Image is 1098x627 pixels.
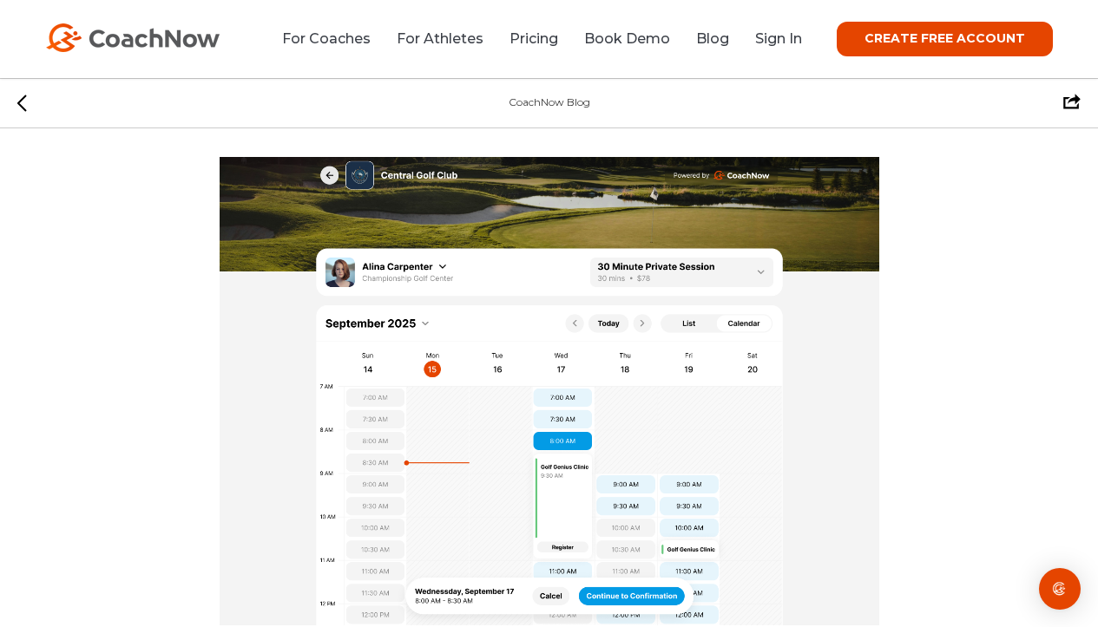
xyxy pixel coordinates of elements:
a: Book Demo [584,30,670,47]
div: CoachNow Blog [509,95,590,111]
a: Blog [696,30,729,47]
a: CREATE FREE ACCOUNT [837,22,1053,56]
img: Personalized facility landing page [220,157,879,625]
a: Sign In [755,30,802,47]
div: Open Intercom Messenger [1039,568,1081,610]
a: For Athletes [397,30,483,47]
a: Pricing [510,30,558,47]
img: CoachNow Logo [46,23,220,52]
a: For Coaches [282,30,371,47]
